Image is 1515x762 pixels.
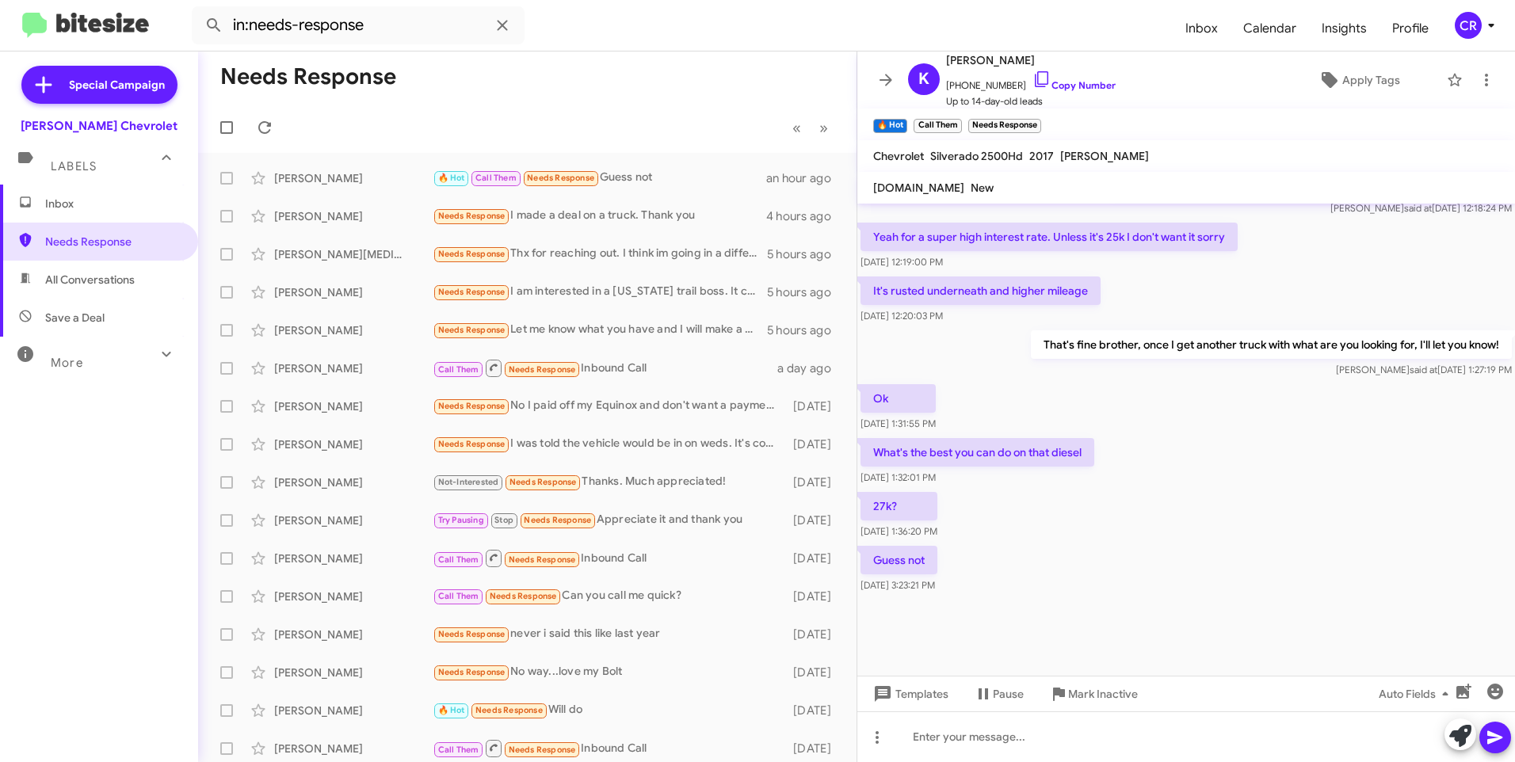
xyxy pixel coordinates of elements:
[274,627,433,642] div: [PERSON_NAME]
[45,196,180,211] span: Inbox
[861,546,937,574] p: Guess not
[274,170,433,186] div: [PERSON_NAME]
[274,703,433,718] div: [PERSON_NAME]
[433,169,766,187] div: Guess not
[438,745,479,755] span: Call Them
[490,591,557,601] span: Needs Response
[968,119,1041,133] small: Needs Response
[1031,330,1512,359] p: That's fine brother, once I get another truck with what are you looking for, I'll let you know!
[433,548,786,568] div: Inbound Call
[819,118,828,138] span: »
[786,589,844,604] div: [DATE]
[438,667,506,677] span: Needs Response
[1231,6,1309,51] a: Calendar
[786,474,844,490] div: [DATE]
[1173,6,1231,51] span: Inbox
[783,112,811,144] button: Previous
[786,551,844,566] div: [DATE]
[475,705,543,715] span: Needs Response
[861,417,936,429] span: [DATE] 1:31:55 PM
[861,525,937,537] span: [DATE] 1:36:20 PM
[475,173,517,183] span: Call Them
[509,745,576,755] span: Needs Response
[524,515,591,525] span: Needs Response
[438,401,506,411] span: Needs Response
[786,741,844,756] div: [DATE]
[438,364,479,375] span: Call Them
[274,360,433,376] div: [PERSON_NAME]
[433,511,786,529] div: Appreciate it and thank you
[274,398,433,414] div: [PERSON_NAME]
[433,625,786,643] div: never i said this like last year
[21,118,177,134] div: [PERSON_NAME] Chevrolet
[946,51,1116,70] span: [PERSON_NAME]
[433,321,767,339] div: Let me know what you have and I will make a deal over the phone
[792,118,801,138] span: «
[274,436,433,452] div: [PERSON_NAME]
[993,680,1024,708] span: Pause
[494,515,513,525] span: Stop
[1366,680,1467,708] button: Auto Fields
[274,551,433,566] div: [PERSON_NAME]
[861,438,1094,467] p: What's the best you can do on that diesel
[971,181,994,195] span: New
[777,360,844,376] div: a day ago
[1336,364,1512,375] span: [PERSON_NAME] [DATE] 1:27:19 PM
[861,310,943,322] span: [DATE] 12:20:03 PM
[786,627,844,642] div: [DATE]
[861,492,937,520] p: 27k?
[433,397,786,415] div: No I paid off my Equinox and don't want a payment for a while
[438,287,506,297] span: Needs Response
[786,703,844,718] div: [DATE]
[433,587,786,605] div: Can you call me quick?
[51,356,83,370] span: More
[861,579,935,591] span: [DATE] 3:23:21 PM
[433,473,786,491] div: Thanks. Much appreciated!
[767,246,844,262] div: 5 hours ago
[1379,680,1455,708] span: Auto Fields
[1330,202,1512,214] span: [PERSON_NAME] [DATE] 12:18:24 PM
[438,515,484,525] span: Try Pausing
[21,66,177,104] a: Special Campaign
[1404,202,1432,214] span: said at
[438,554,479,565] span: Call Them
[433,358,777,378] div: Inbound Call
[786,665,844,680] div: [DATE]
[274,474,433,490] div: [PERSON_NAME]
[861,256,943,268] span: [DATE] 12:19:00 PM
[438,249,506,259] span: Needs Response
[274,741,433,756] div: [PERSON_NAME]
[1060,149,1149,163] span: [PERSON_NAME]
[438,629,506,639] span: Needs Response
[1410,364,1437,375] span: said at
[274,665,433,680] div: [PERSON_NAME]
[192,6,525,44] input: Search
[433,738,786,758] div: Inbound Call
[1068,680,1138,708] span: Mark Inactive
[1455,12,1482,39] div: CR
[274,246,433,262] div: [PERSON_NAME][MEDICAL_DATA]
[1342,66,1400,94] span: Apply Tags
[438,173,465,183] span: 🔥 Hot
[873,119,907,133] small: 🔥 Hot
[1278,66,1439,94] button: Apply Tags
[786,436,844,452] div: [DATE]
[870,680,948,708] span: Templates
[873,181,964,195] span: [DOMAIN_NAME]
[961,680,1036,708] button: Pause
[1380,6,1441,51] a: Profile
[914,119,961,133] small: Call Them
[1029,149,1054,163] span: 2017
[69,77,165,93] span: Special Campaign
[45,234,180,250] span: Needs Response
[509,554,576,565] span: Needs Response
[861,384,936,413] p: Ok
[767,284,844,300] div: 5 hours ago
[433,435,786,453] div: I was told the vehicle would be in on weds. It's coming from the fulfillment center.
[45,272,135,288] span: All Conversations
[1036,680,1151,708] button: Mark Inactive
[274,589,433,604] div: [PERSON_NAME]
[433,245,767,263] div: Thx for reaching out. I think im going in a different direction. I test drove the ZR2, and it fel...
